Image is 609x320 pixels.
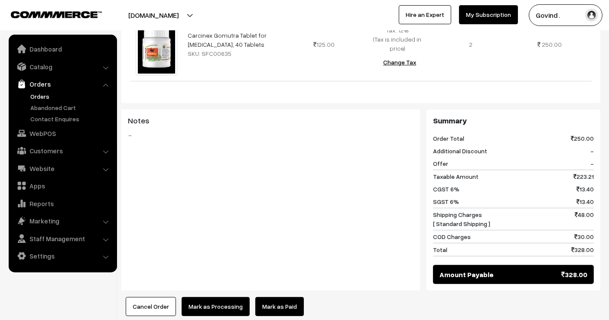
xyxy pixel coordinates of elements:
[11,178,114,194] a: Apps
[11,76,114,92] a: Orders
[28,92,114,101] a: Orders
[433,159,448,168] span: Offer
[585,9,598,22] img: user
[11,11,102,18] img: COMMMERCE
[571,134,594,143] span: 250.00
[136,13,178,76] img: carcinex_tab.jpg
[28,114,114,123] a: Contact Enquires
[11,126,114,141] a: WebPOS
[459,5,518,24] a: My Subscription
[440,269,494,280] span: Amount Payable
[576,184,594,194] span: 13.40
[433,172,479,181] span: Taxable Amount
[11,143,114,158] a: Customers
[433,146,487,155] span: Additional Discount
[128,116,414,126] h3: Notes
[574,232,594,241] span: 30.00
[188,32,267,48] a: Carcinex Gomutra Tablet for [MEDICAL_DATA], 40 Tablets
[182,297,250,316] button: Mark as Processing
[11,213,114,229] a: Marketing
[433,245,447,254] span: Total
[575,210,594,228] span: 48.00
[561,269,587,280] span: 328.00
[571,245,594,254] span: 328.00
[399,5,451,24] a: Hire an Expert
[11,59,114,74] a: Catalog
[11,9,87,19] a: COMMMERCE
[11,231,114,246] a: Staff Management
[313,41,335,48] span: 125.00
[433,197,459,206] span: SGST 6%
[433,210,490,228] span: Shipping Charges [ Standard Shipping ]
[11,248,114,264] a: Settings
[590,159,594,168] span: -
[188,49,282,58] div: SKU: SFC00635
[433,232,471,241] span: COD Charges
[433,184,459,194] span: CGST 6%
[529,4,602,26] button: Govind .
[376,53,423,72] button: Change Tax
[469,41,472,48] span: 2
[255,297,304,316] a: Mark as Paid
[11,161,114,176] a: Website
[126,297,176,316] button: Cancel Order
[576,197,594,206] span: 13.40
[590,146,594,155] span: -
[573,172,594,181] span: 223.21
[128,130,414,140] blockquote: -
[11,196,114,211] a: Reports
[98,4,209,26] button: [DOMAIN_NAME]
[11,41,114,57] a: Dashboard
[433,116,594,126] h3: Summary
[28,103,114,112] a: Abandoned Cart
[433,134,464,143] span: Order Total
[542,41,562,48] span: 250.00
